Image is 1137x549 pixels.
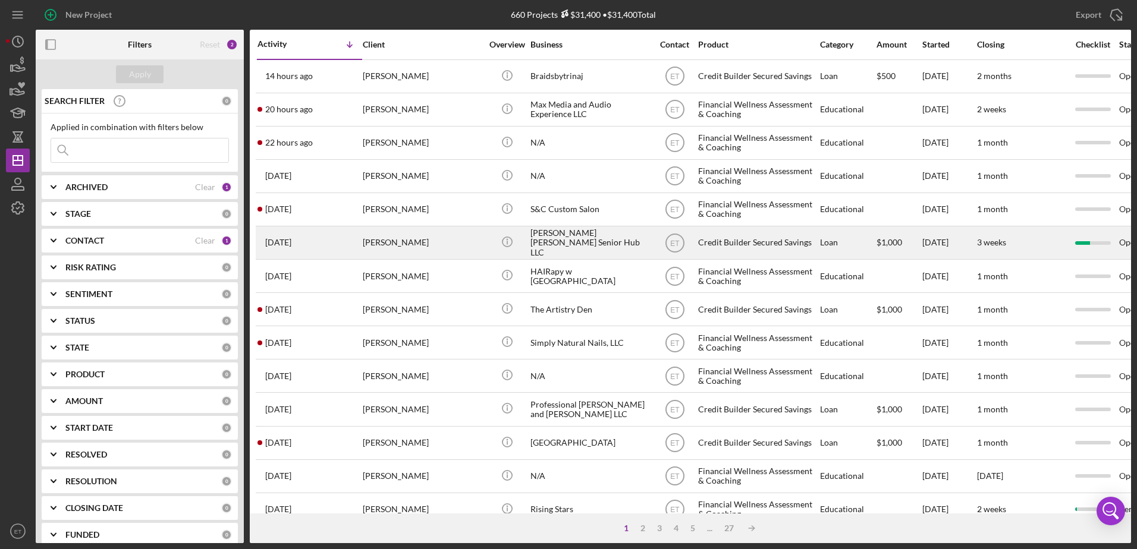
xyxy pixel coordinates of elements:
div: Clear [195,182,215,192]
div: 2 [635,523,651,533]
div: 4 [668,523,684,533]
span: $500 [877,71,896,81]
span: $1,000 [877,404,902,414]
time: 2025-08-27 15:15 [265,371,291,381]
button: Export [1064,3,1131,27]
div: Loan [820,294,875,325]
div: Contact [652,40,697,49]
div: [PERSON_NAME] [363,61,482,92]
time: [DATE] [977,471,1003,481]
span: $1,000 [877,237,902,247]
div: 27 [718,523,740,533]
div: Rising Stars [530,494,649,525]
div: [DATE] [922,327,976,358]
text: ET [670,472,680,481]
text: ET [670,406,680,414]
b: CONTACT [65,236,104,245]
div: Financial Wellness Assessment & Coaching [698,360,817,392]
text: ET [670,239,680,247]
b: SEARCH FILTER [45,96,105,106]
div: Credit Builder Secured Savings [698,393,817,425]
time: 2025-09-01 13:10 [265,238,291,247]
b: STATE [65,343,89,352]
text: ET [670,372,680,380]
div: 1 [221,182,232,193]
div: [DATE] [922,494,976,525]
b: CLOSING DATE [65,503,123,513]
div: [DATE] [922,460,976,492]
div: [DATE] [922,427,976,459]
div: Credit Builder Secured Savings [698,61,817,92]
div: [PERSON_NAME] [363,327,482,358]
time: 2025-09-03 20:47 [265,171,291,181]
div: 0 [221,315,232,326]
time: 1 month [977,204,1008,214]
div: Educational [820,460,875,492]
div: Open Intercom Messenger [1097,497,1125,525]
b: START DATE [65,423,113,433]
b: RESOLVED [65,450,107,459]
div: Financial Wellness Assessment & Coaching [698,194,817,225]
div: [PERSON_NAME] [363,427,482,459]
div: Educational [820,360,875,392]
time: 2 weeks [977,504,1006,514]
div: Educational [820,94,875,125]
b: STAGE [65,209,91,219]
button: Apply [116,65,164,83]
div: Category [820,40,875,49]
div: Educational [820,127,875,159]
div: Activity [257,39,310,49]
div: Professional [PERSON_NAME] and [PERSON_NAME] LLC [530,393,649,425]
div: Credit Builder Secured Savings [698,227,817,258]
div: New Project [65,3,112,27]
div: Apply [129,65,151,83]
text: ET [670,272,680,280]
div: [PERSON_NAME] [363,260,482,292]
div: 0 [221,396,232,406]
time: 1 month [977,137,1008,147]
div: 1 [618,523,635,533]
div: [DATE] [922,294,976,325]
div: 0 [221,529,232,540]
div: N/A [530,127,649,159]
div: [DATE] [922,260,976,292]
div: Educational [820,494,875,525]
div: [PERSON_NAME] [363,127,482,159]
div: [DATE] [922,61,976,92]
div: Educational [820,160,875,192]
button: ET [6,519,30,543]
div: Financial Wellness Assessment & Coaching [698,494,817,525]
div: [DATE] [922,360,976,392]
div: 5 [684,523,701,533]
div: [PERSON_NAME] [363,460,482,492]
div: Braidsbytrinaj [530,61,649,92]
time: 1 month [977,304,1008,314]
time: 2 months [977,71,1012,81]
time: 1 month [977,404,1008,414]
div: [DATE] [922,94,976,125]
div: Educational [820,260,875,292]
b: AMOUNT [65,396,103,406]
time: 2025-08-26 14:29 [265,438,291,447]
time: 1 month [977,271,1008,281]
text: ET [670,206,680,214]
b: RISK RATING [65,263,116,272]
span: $1,000 [877,437,902,447]
div: [PERSON_NAME] [363,360,482,392]
div: Financial Wellness Assessment & Coaching [698,160,817,192]
div: [PERSON_NAME] [363,393,482,425]
div: Educational [820,194,875,225]
div: [PERSON_NAME] [363,494,482,525]
div: Credit Builder Secured Savings [698,427,817,459]
div: 660 Projects • $31,400 Total [511,10,656,20]
div: Financial Wellness Assessment & Coaching [698,460,817,492]
div: Export [1076,3,1101,27]
div: Checklist [1067,40,1118,49]
div: Clear [195,236,215,245]
div: 0 [221,209,232,219]
div: Educational [820,327,875,358]
time: 2025-08-26 18:17 [265,405,291,414]
time: 2025-08-28 16:34 [265,338,291,348]
time: 2025-08-24 15:24 [265,471,291,481]
div: Financial Wellness Assessment & Coaching [698,260,817,292]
